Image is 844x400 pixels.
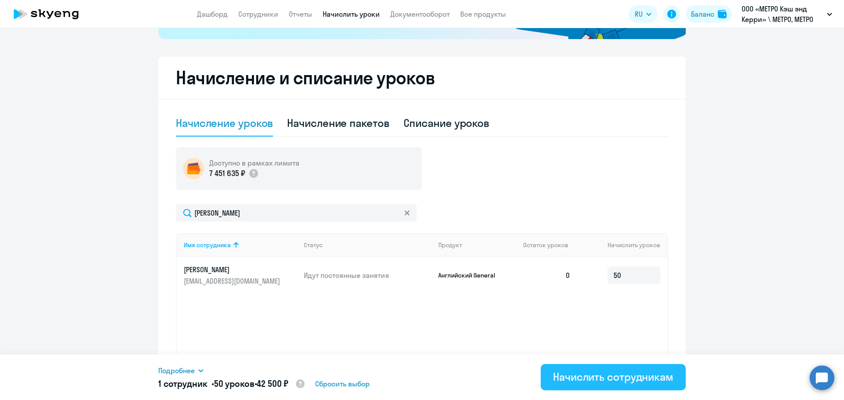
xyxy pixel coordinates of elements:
span: 42 500 ₽ [257,378,288,389]
h5: Доступно в рамках лимита [209,158,299,168]
p: 7 451 635 ₽ [209,168,245,179]
div: Статус [304,241,323,249]
span: Подробнее [158,365,195,376]
div: Остаток уроков [523,241,578,249]
a: [PERSON_NAME][EMAIL_ADDRESS][DOMAIN_NAME] [184,265,297,286]
a: Отчеты [289,10,312,18]
a: Документооборот [390,10,450,18]
div: Начисление пакетов [287,116,389,130]
div: Списание уроков [404,116,490,130]
div: Продукт [438,241,462,249]
a: Начислить уроки [323,10,380,18]
input: Поиск по имени, email, продукту или статусу [176,204,417,222]
div: Имя сотрудника [184,241,231,249]
button: Балансbalance [686,5,732,23]
div: Статус [304,241,431,249]
th: Начислить уроков [578,233,667,257]
div: Имя сотрудника [184,241,297,249]
span: RU [635,9,643,19]
div: Продукт [438,241,517,249]
h5: 1 сотрудник • • [158,378,306,391]
p: Идут постоянные занятия [304,270,431,280]
img: balance [718,10,727,18]
p: [EMAIL_ADDRESS][DOMAIN_NAME] [184,276,282,286]
span: 50 уроков [214,378,255,389]
div: Начислить сотрудникам [553,370,673,384]
p: [PERSON_NAME] [184,265,282,274]
a: Дашборд [197,10,228,18]
h2: Начисление и списание уроков [176,67,668,88]
button: ООО «МЕТРО Кэш энд Керри» \ МЕТРО, МЕТРО [GEOGRAPHIC_DATA], ООО [737,4,837,25]
p: ООО «МЕТРО Кэш энд Керри» \ МЕТРО, МЕТРО [GEOGRAPHIC_DATA], ООО [742,4,823,25]
button: RU [629,5,658,23]
td: 0 [516,257,578,294]
img: wallet-circle.png [183,158,204,179]
button: Начислить сотрудникам [541,364,686,390]
span: Остаток уроков [523,241,568,249]
p: Английский General [438,271,504,279]
span: Сбросить выбор [315,378,370,389]
div: Баланс [691,9,714,19]
div: Начисление уроков [176,116,273,130]
a: Все продукты [460,10,506,18]
a: Сотрудники [238,10,278,18]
